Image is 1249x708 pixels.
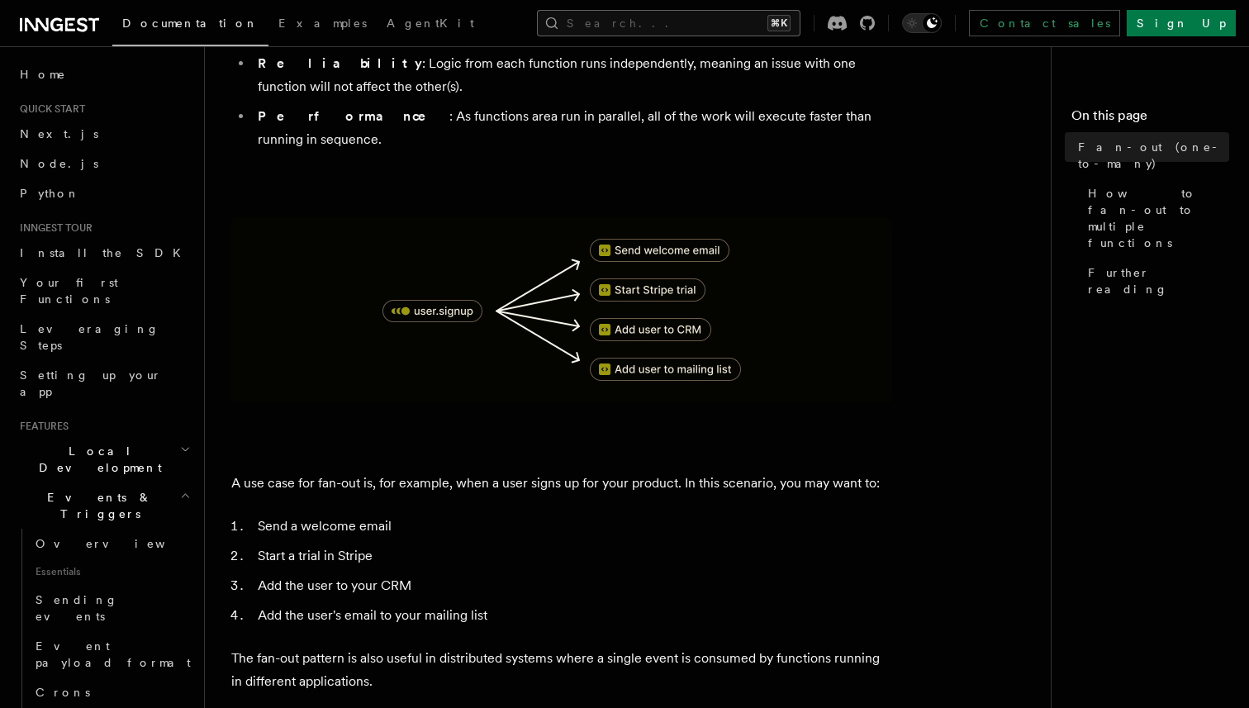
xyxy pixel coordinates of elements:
span: Python [20,187,80,200]
a: Setting up your app [13,360,194,406]
span: Documentation [122,17,259,30]
a: Event payload format [29,631,194,677]
span: Event payload format [36,639,191,669]
span: Local Development [13,443,180,476]
span: AgentKit [387,17,474,30]
a: Sending events [29,585,194,631]
span: Next.js [20,127,98,140]
span: Features [13,420,69,433]
li: Add the user to your CRM [253,574,892,597]
li: : As functions area run in parallel, all of the work will execute faster than running in sequence. [253,105,892,151]
a: Documentation [112,5,268,46]
a: Overview [29,529,194,558]
span: Leveraging Steps [20,322,159,352]
span: Examples [278,17,367,30]
p: The fan-out pattern is also useful in distributed systems where a single event is consumed by fun... [231,647,892,693]
li: Send a welcome email [253,515,892,538]
button: Local Development [13,436,194,482]
a: Your first Functions [13,268,194,314]
button: Search...⌘K [537,10,800,36]
a: Python [13,178,194,208]
a: AgentKit [377,5,484,45]
a: How to fan-out to multiple functions [1081,178,1229,258]
a: Next.js [13,119,194,149]
h4: On this page [1071,106,1229,132]
li: : Logic from each function runs independently, meaning an issue with one function will not affect... [253,52,892,98]
a: Fan-out (one-to-many) [1071,132,1229,178]
a: Contact sales [969,10,1120,36]
span: Fan-out (one-to-many) [1078,139,1229,172]
span: Your first Functions [20,276,118,306]
a: Node.js [13,149,194,178]
button: Toggle dark mode [902,13,942,33]
span: Inngest tour [13,221,93,235]
span: Sending events [36,593,118,623]
span: Essentials [29,558,194,585]
a: Home [13,59,194,89]
a: Leveraging Steps [13,314,194,360]
span: Events & Triggers [13,489,180,522]
a: Install the SDK [13,238,194,268]
a: Crons [29,677,194,707]
span: How to fan-out to multiple functions [1088,185,1229,251]
img: A diagram showing how to fan-out to multiple functions [231,217,892,402]
strong: Performance [258,108,449,124]
span: Node.js [20,157,98,170]
span: Home [20,66,66,83]
span: Quick start [13,102,85,116]
span: Setting up your app [20,368,162,398]
strong: Reliability [258,55,422,71]
li: Add the user's email to your mailing list [253,604,892,627]
span: Install the SDK [20,246,191,259]
a: Further reading [1081,258,1229,304]
span: Overview [36,537,206,550]
a: Examples [268,5,377,45]
p: A use case for fan-out is, for example, when a user signs up for your product. In this scenario, ... [231,472,892,495]
a: Sign Up [1127,10,1236,36]
span: Further reading [1088,264,1229,297]
span: Crons [36,686,90,699]
kbd: ⌘K [767,15,791,31]
button: Events & Triggers [13,482,194,529]
li: Start a trial in Stripe [253,544,892,568]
